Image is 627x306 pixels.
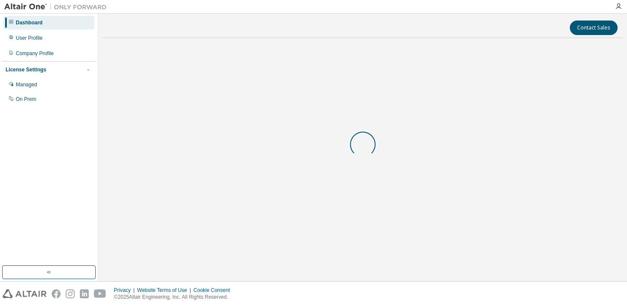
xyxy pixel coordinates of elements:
[16,35,43,41] div: User Profile
[16,96,36,103] div: On Prem
[3,289,47,298] img: altair_logo.svg
[114,294,235,301] p: © 2025 Altair Engineering, Inc. All Rights Reserved.
[80,289,89,298] img: linkedin.svg
[16,19,43,26] div: Dashboard
[52,289,61,298] img: facebook.svg
[137,287,193,294] div: Website Terms of Use
[66,289,75,298] img: instagram.svg
[16,81,37,88] div: Managed
[16,50,54,57] div: Company Profile
[570,21,618,35] button: Contact Sales
[94,289,106,298] img: youtube.svg
[114,287,137,294] div: Privacy
[193,287,235,294] div: Cookie Consent
[4,3,111,11] img: Altair One
[6,66,46,73] div: License Settings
